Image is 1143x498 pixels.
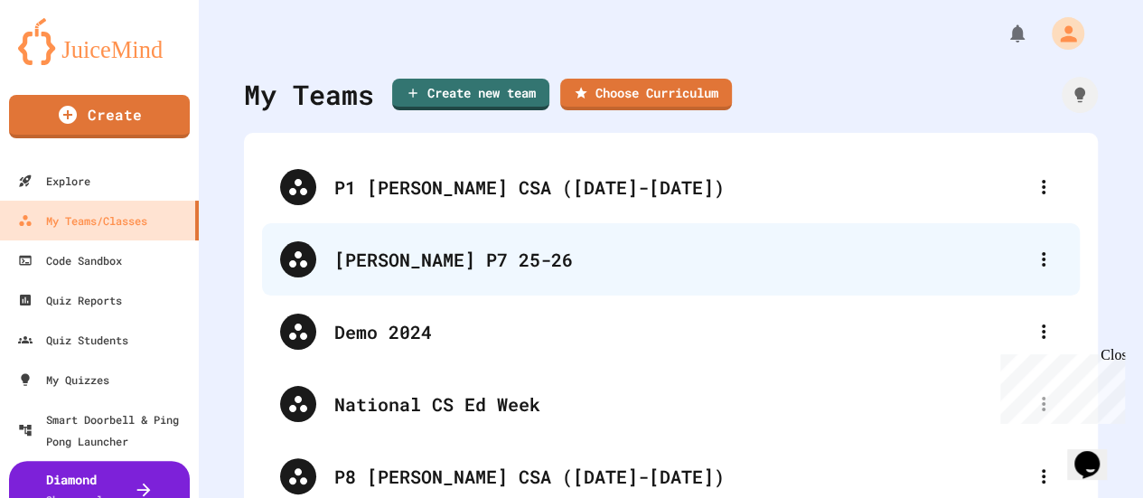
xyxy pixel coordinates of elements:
div: Quiz Students [18,329,128,351]
div: P1 [PERSON_NAME] CSA ([DATE]-[DATE]) [334,174,1026,201]
img: logo-orange.svg [18,18,181,65]
a: Create [9,95,190,138]
div: My Account [1033,13,1089,54]
div: Chat with us now!Close [7,7,125,115]
div: My Teams [244,74,374,115]
div: National CS Ed Week [334,390,1026,418]
div: My Quizzes [18,369,109,390]
div: My Notifications [973,18,1033,49]
div: My Teams/Classes [18,210,147,231]
div: Demo 2024 [262,296,1080,368]
div: Explore [18,170,90,192]
div: Code Sandbox [18,249,122,271]
div: P1 [PERSON_NAME] CSA ([DATE]-[DATE]) [262,151,1080,223]
div: [PERSON_NAME] P7 25-26 [334,246,1026,273]
div: Demo 2024 [334,318,1026,345]
div: Smart Doorbell & Ping Pong Launcher [18,409,192,452]
iframe: chat widget [993,347,1125,424]
iframe: chat widget [1067,426,1125,480]
div: How it works [1062,77,1098,113]
div: Quiz Reports [18,289,122,311]
div: National CS Ed Week [262,368,1080,440]
a: Create new team [392,79,549,110]
div: P8 [PERSON_NAME] CSA ([DATE]-[DATE]) [334,463,1026,490]
a: Choose Curriculum [560,79,732,110]
div: [PERSON_NAME] P7 25-26 [262,223,1080,296]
